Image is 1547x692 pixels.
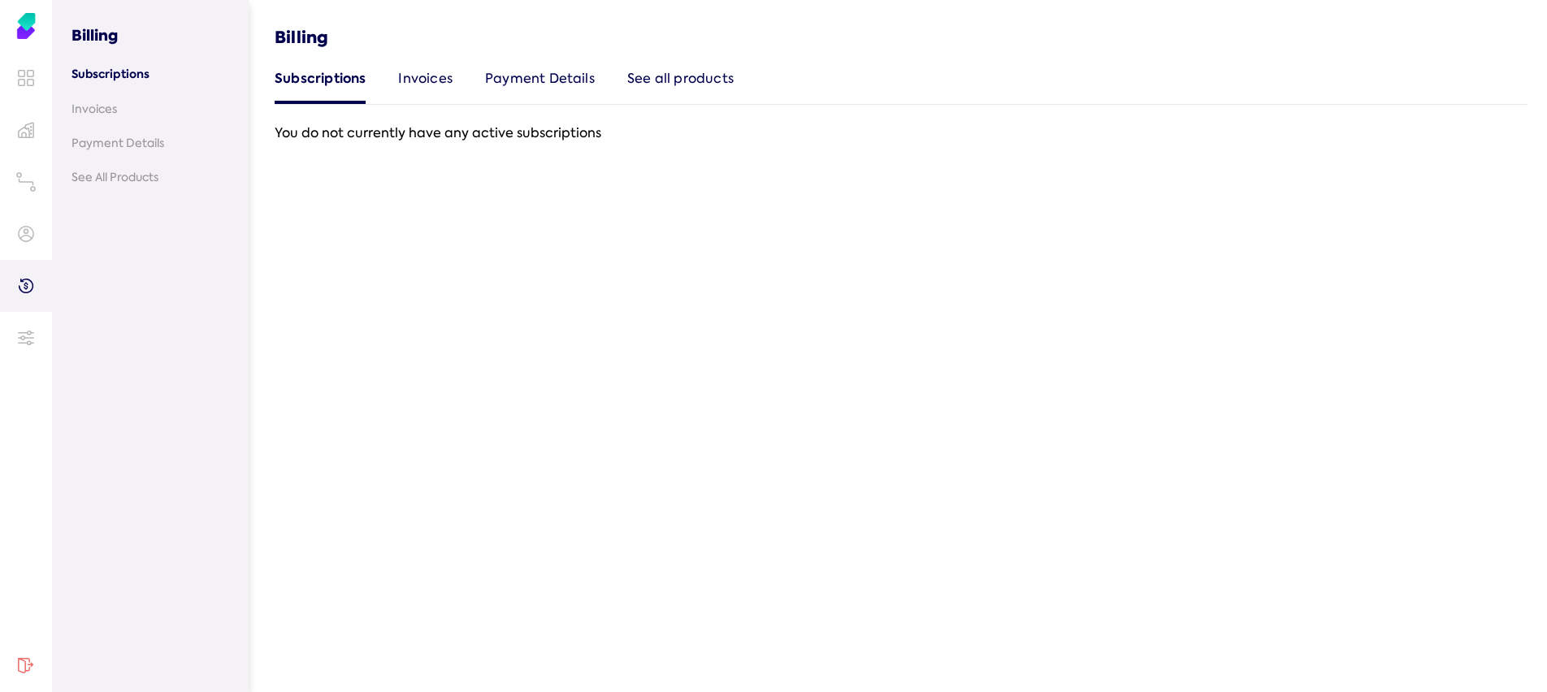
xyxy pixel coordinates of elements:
h5: Billing [275,26,1527,49]
div: Payment Details [485,68,595,104]
a: Invoices [71,102,229,116]
img: Soho Agent Portal Home [13,13,39,39]
a: Subscriptions [71,66,229,82]
div: Invoices [398,68,453,104]
div: Subscriptions [275,68,366,104]
h3: Billing [71,6,229,46]
div: You do not currently have any active subscriptions [275,124,1527,141]
a: See All Products [71,170,229,184]
a: Payment Details [71,136,229,150]
div: See all products [627,68,734,104]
